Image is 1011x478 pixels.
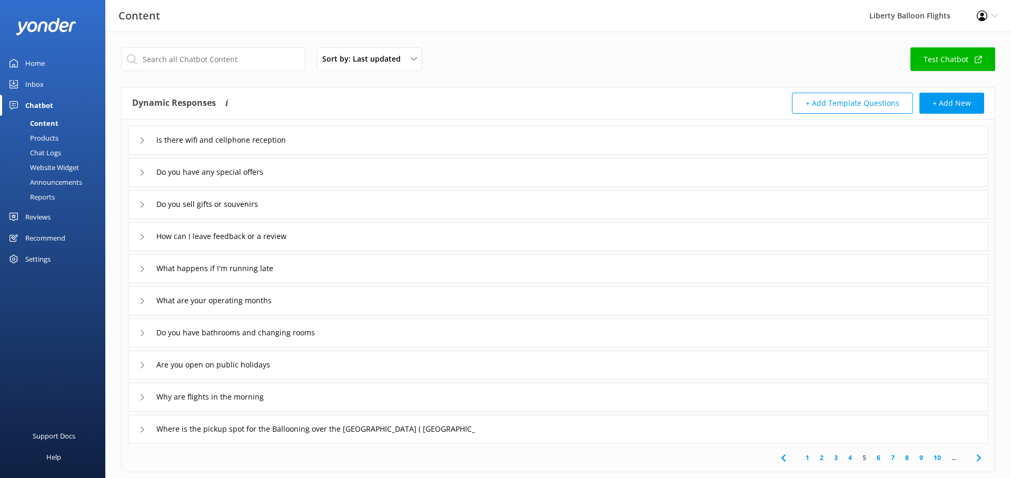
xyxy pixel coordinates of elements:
[6,175,105,190] a: Announcements
[6,116,58,131] div: Content
[156,263,273,274] span: What happens if I'm running late
[156,166,263,178] span: Do you have any special offers
[132,93,216,114] h4: Dynamic Responses
[946,453,962,463] span: ...
[322,53,407,65] span: Sort by: Last updated
[156,359,270,371] span: Are you open on public holidays
[815,453,829,463] a: 2
[886,453,900,463] a: 7
[900,453,914,463] a: 8
[25,74,44,95] div: Inbox
[156,423,501,435] span: Where is the pickup spot for the Ballooning over the [GEOGRAPHIC_DATA] ( [GEOGRAPHIC_DATA] )
[156,327,315,338] span: Do you have bathrooms and changing rooms
[46,446,61,467] div: Help
[871,453,886,463] a: 6
[843,453,857,463] a: 4
[25,95,53,116] div: Chatbot
[829,453,843,463] a: 3
[16,18,76,35] img: yonder-white-logo.png
[156,198,258,210] span: Do you sell gifts or souvenirs
[792,93,913,114] button: + Add Template Questions
[800,453,815,463] a: 1
[121,47,305,71] input: Search all Chatbot Content
[6,175,82,190] div: Announcements
[118,7,160,24] h3: Content
[928,453,946,463] a: 10
[156,295,272,306] span: What are your operating months
[25,248,51,270] div: Settings
[6,190,55,204] div: Reports
[6,160,79,175] div: Website Widget
[6,190,105,204] a: Reports
[25,227,65,248] div: Recommend
[6,145,105,160] a: Chat Logs
[25,206,51,227] div: Reviews
[6,145,61,160] div: Chat Logs
[6,160,105,175] a: Website Widget
[6,116,105,131] a: Content
[857,453,871,463] a: 5
[6,131,58,145] div: Products
[156,231,286,242] span: How can I leave feedback or a review
[919,93,984,114] button: + Add New
[6,131,105,145] a: Products
[156,391,264,403] span: Why are flights in the morning
[156,134,286,146] span: Is there wifi and cellphone reception
[910,47,995,71] a: Test Chatbot
[914,453,928,463] a: 9
[25,53,45,74] div: Home
[33,425,75,446] div: Support Docs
